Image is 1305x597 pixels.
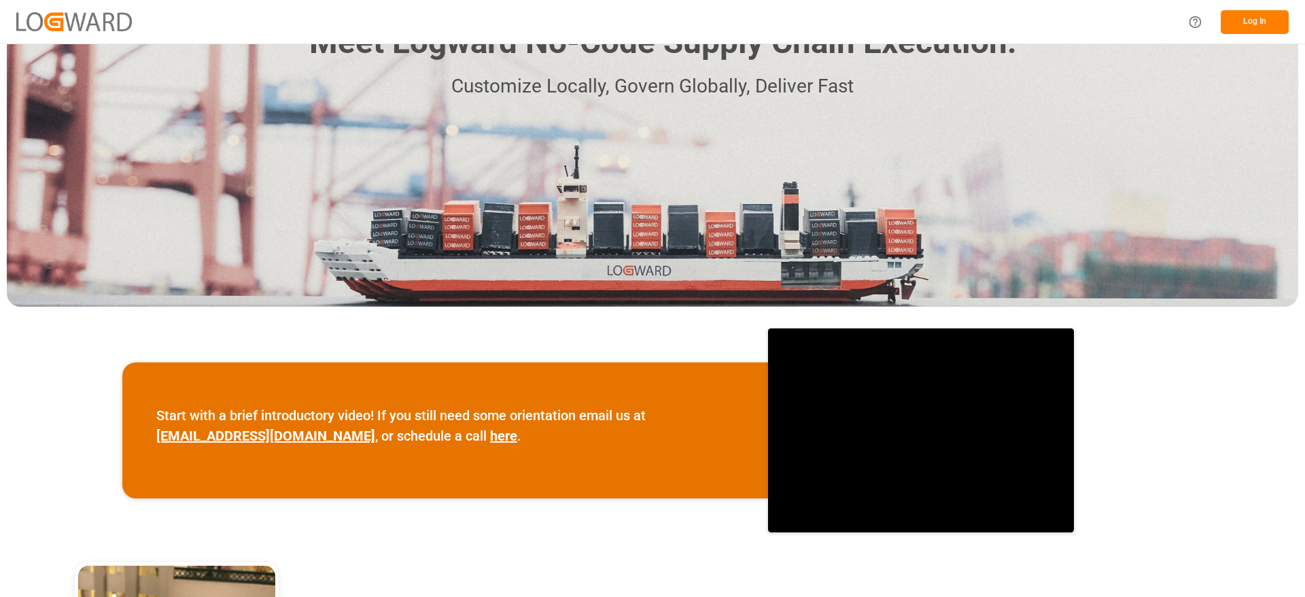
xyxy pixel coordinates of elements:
[490,428,517,444] a: here
[768,328,1074,532] iframe: video
[156,405,734,446] p: Start with a brief introductory video! If you still need some orientation email us at , or schedu...
[1180,7,1211,37] button: Help Center
[1221,10,1289,34] button: Log In
[156,428,375,444] a: [EMAIL_ADDRESS][DOMAIN_NAME]
[16,12,132,31] img: Logward_new_orange.png
[289,71,1016,102] p: Customize Locally, Govern Globally, Deliver Fast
